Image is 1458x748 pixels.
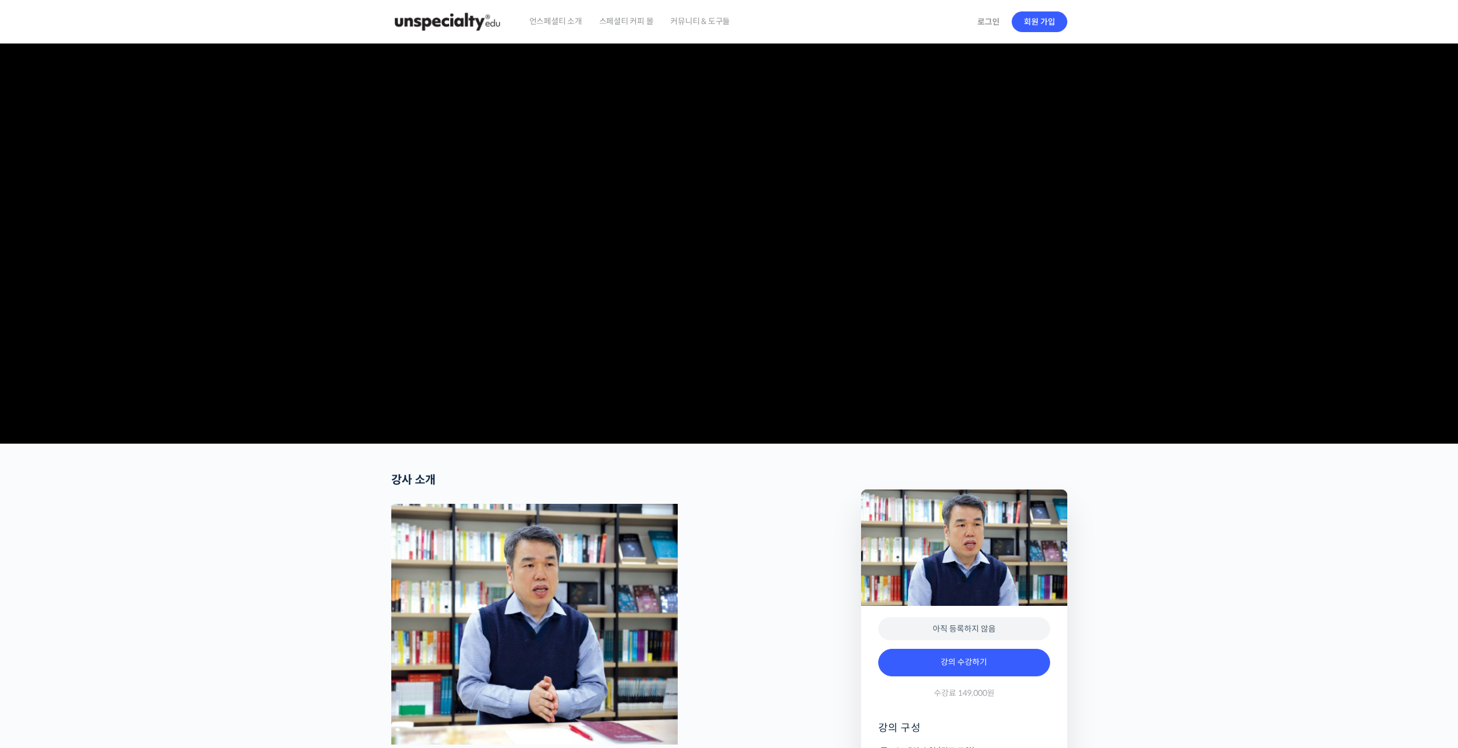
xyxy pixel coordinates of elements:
[1012,11,1067,32] a: 회원 가입
[934,688,995,699] span: 수강료 149,000원
[878,617,1050,641] div: 아직 등록하지 않음
[878,649,1050,676] a: 강의 수강하기
[970,9,1007,35] a: 로그인
[391,473,435,487] strong: 강사 소개
[878,721,1050,744] h4: 강의 구성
